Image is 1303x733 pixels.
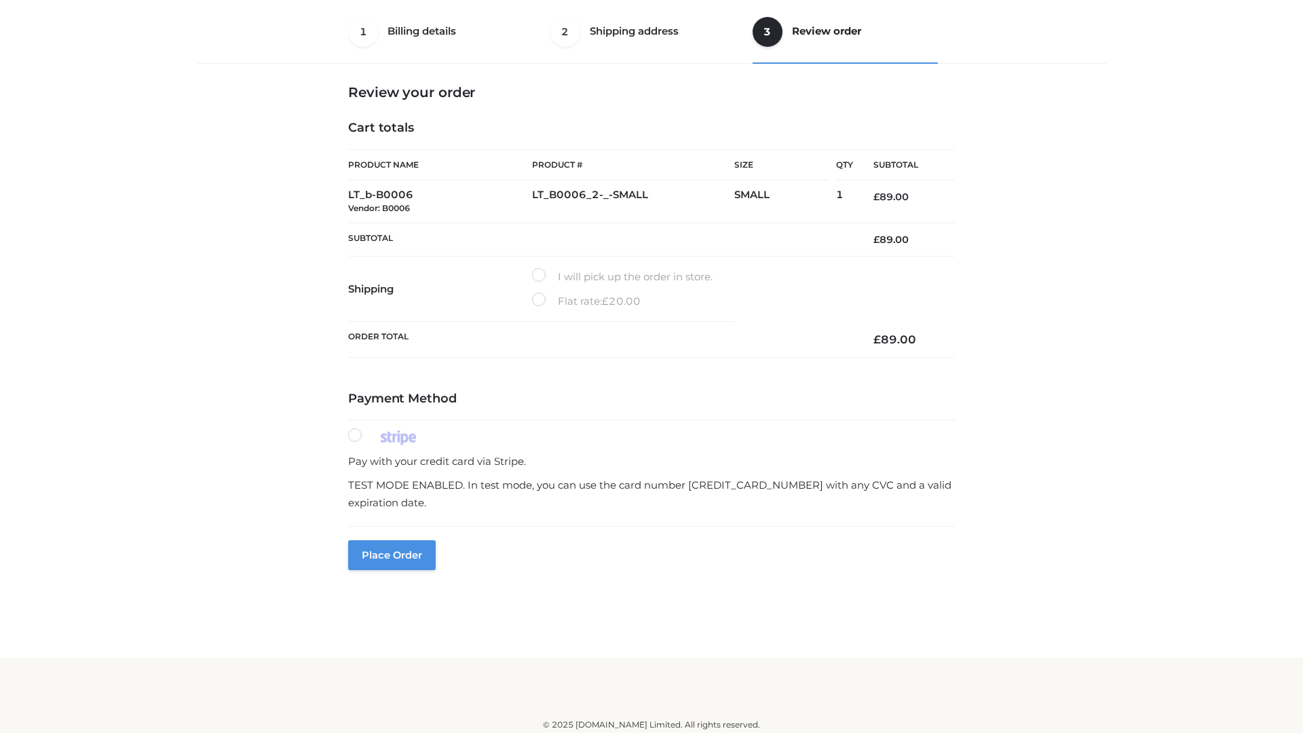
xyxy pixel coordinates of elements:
td: SMALL [734,181,836,223]
th: Qty [836,149,853,181]
th: Shipping [348,257,532,322]
small: Vendor: B0006 [348,203,410,213]
td: LT_B0006_2-_-SMALL [532,181,734,223]
span: £ [873,333,881,346]
bdi: 89.00 [873,333,916,346]
span: £ [602,295,609,307]
span: £ [873,233,880,246]
th: Order Total [348,322,853,358]
bdi: 89.00 [873,233,909,246]
h4: Payment Method [348,392,955,407]
th: Product Name [348,149,532,181]
th: Size [734,150,829,181]
th: Subtotal [853,150,955,181]
div: © 2025 [DOMAIN_NAME] Limited. All rights reserved. [202,718,1101,732]
td: LT_b-B0006 [348,181,532,223]
span: £ [873,191,880,203]
h3: Review your order [348,84,955,100]
bdi: 89.00 [873,191,909,203]
p: TEST MODE ENABLED. In test mode, you can use the card number [CREDIT_CARD_NUMBER] with any CVC an... [348,476,955,511]
p: Pay with your credit card via Stripe. [348,453,955,470]
th: Product # [532,149,734,181]
td: 1 [836,181,853,223]
th: Subtotal [348,223,853,256]
button: Place order [348,540,436,570]
label: Flat rate: [532,293,641,310]
h4: Cart totals [348,121,955,136]
label: I will pick up the order in store. [532,268,713,286]
bdi: 20.00 [602,295,641,307]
